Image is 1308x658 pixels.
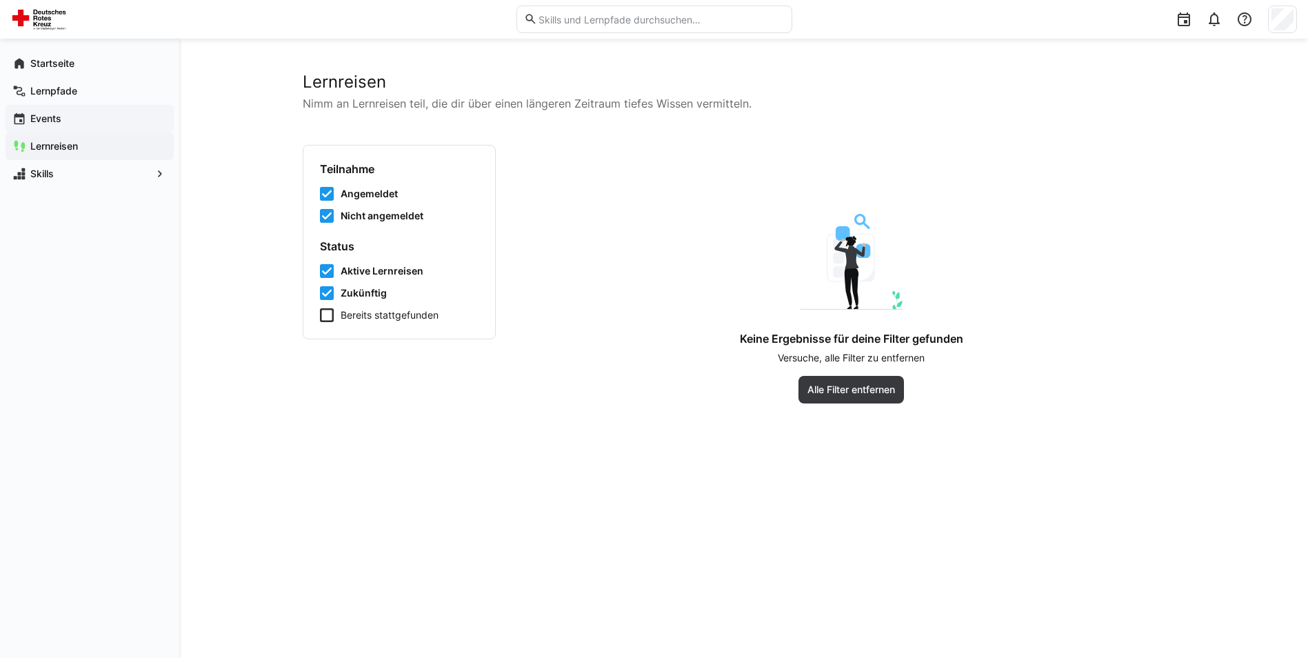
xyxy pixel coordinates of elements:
span: Nicht angemeldet [341,209,423,223]
input: Skills und Lernpfade durchsuchen… [537,13,784,26]
button: Alle Filter entfernen [798,376,904,403]
h2: Lernreisen [303,72,1185,92]
h4: Status [320,239,479,253]
h4: Teilnahme [320,162,479,176]
span: Angemeldet [341,187,398,201]
span: Aktive Lernreisen [341,264,423,278]
h4: Keine Ergebnisse für deine Filter gefunden [740,332,963,346]
span: Zukünftig [341,286,387,300]
span: Bereits stattgefunden [341,308,439,322]
p: Nimm an Lernreisen teil, die dir über einen längeren Zeitraum tiefes Wissen vermitteln. [303,95,1185,112]
p: Versuche, alle Filter zu entfernen [778,351,925,365]
span: Alle Filter entfernen [805,383,897,397]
